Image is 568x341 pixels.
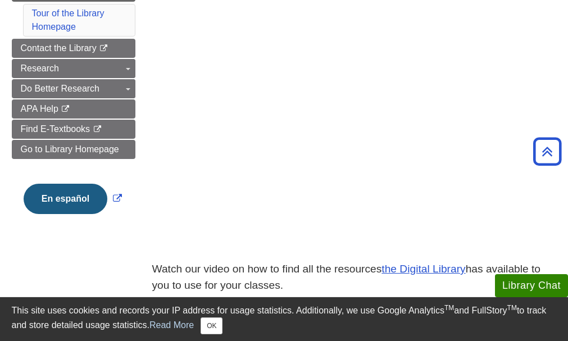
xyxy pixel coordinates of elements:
span: Do Better Research [21,84,100,93]
sup: TM [507,304,517,312]
i: This link opens in a new window [93,126,102,133]
a: Find E-Textbooks [12,120,135,139]
span: Contact the Library [21,43,97,53]
i: This link opens in a new window [99,45,108,52]
a: the Digital Library [381,263,465,275]
button: Library Chat [495,274,568,297]
span: APA Help [21,104,58,113]
a: APA Help [12,99,135,119]
a: Go to Library Homepage [12,140,135,159]
i: This link opens in a new window [61,106,70,113]
a: Research [12,59,135,78]
sup: TM [444,304,454,312]
a: Do Better Research [12,79,135,98]
button: En español [24,184,107,214]
span: Research [21,63,59,73]
span: Go to Library Homepage [21,144,119,154]
a: Back to Top [529,144,565,159]
div: This site uses cookies and records your IP address for usage statistics. Additionally, we use Goo... [12,304,557,334]
a: Contact the Library [12,39,135,58]
a: Link opens in new window [21,194,125,203]
a: Tour of the Library Homepage [32,8,104,31]
span: Find E-Textbooks [21,124,90,134]
a: Read More [149,320,194,330]
p: Watch our video on how to find all the resources has available to you to use for your classes. [152,261,557,294]
button: Close [201,317,222,334]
